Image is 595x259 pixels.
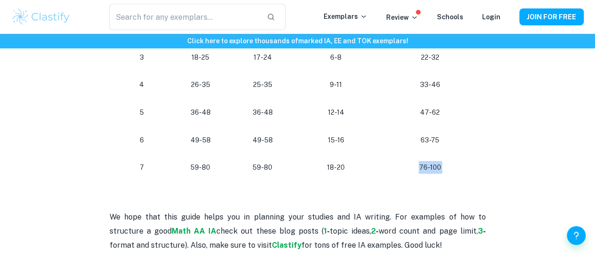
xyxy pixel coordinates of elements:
p: Exemplars [324,11,367,22]
h6: Click here to explore thousands of marked IA, EE and TOK exemplars ! [2,36,593,46]
p: 7 [121,161,163,174]
p: 18-25 [178,51,223,64]
a: 2 [371,227,376,235]
p: 6-8 [301,51,370,64]
p: 18-20 [301,161,370,174]
a: Login [482,13,500,21]
p: 47-62 [385,106,474,119]
p: 49-58 [178,134,223,147]
strong: - [327,227,330,235]
button: JOIN FOR FREE [519,8,584,25]
p: 6 [121,134,163,147]
button: Help and Feedback [567,226,586,245]
strong: - [483,227,486,235]
p: 76-100 [385,161,474,174]
p: 33-46 [385,78,474,91]
strong: - [376,227,379,235]
p: 3 [121,51,163,64]
input: Search for any exemplars... [109,4,260,30]
p: 36-48 [178,106,223,119]
p: 59-80 [238,161,286,174]
p: 25-35 [238,78,286,91]
a: 3 [478,227,483,235]
p: 26-35 [178,78,223,91]
p: 4 [121,78,163,91]
p: 9-11 [301,78,370,91]
p: 5 [121,106,163,119]
p: Review [386,12,418,23]
p: 63-75 [385,134,474,147]
p: 49-58 [238,134,286,147]
a: Schools [437,13,463,21]
a: Math AA IA [172,227,216,235]
p: 59-80 [178,161,223,174]
p: We hope that this guide helps you in planning your studies and IA writing. For examples of how to... [110,210,486,253]
p: 12-14 [301,106,370,119]
a: 1 [324,227,327,235]
p: 36-48 [238,106,286,119]
p: 15-16 [301,134,370,147]
img: Clastify logo [11,8,71,26]
p: 22-32 [385,51,474,64]
a: Clastify [272,241,301,250]
p: 17-24 [238,51,286,64]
